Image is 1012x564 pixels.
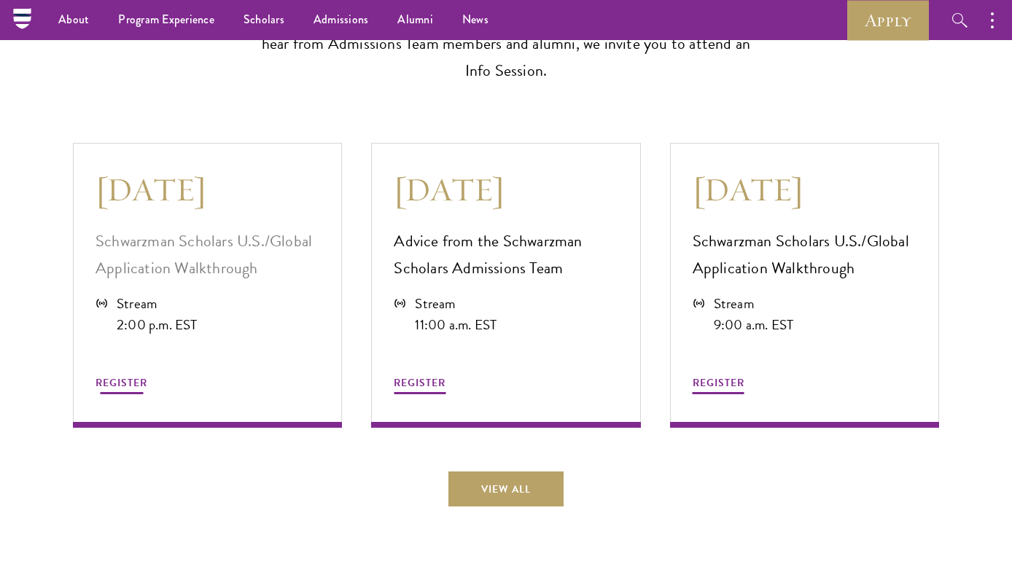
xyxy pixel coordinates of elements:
[117,314,198,335] div: 2:00 p.m. EST
[394,375,445,391] span: REGISTER
[693,169,916,210] h3: [DATE]
[96,228,319,282] p: Schwarzman Scholars U.S./Global Application Walkthrough
[73,143,342,428] a: [DATE] Schwarzman Scholars U.S./Global Application Walkthrough Stream 2:00 p.m. EST REGISTER
[117,293,198,314] div: Stream
[394,169,618,210] h3: [DATE]
[96,374,147,396] button: REGISTER
[415,314,497,335] div: 11:00 a.m. EST
[371,143,640,428] a: [DATE] Advice from the Schwarzman Scholars Admissions Team Stream 11:00 a.m. EST REGISTER
[693,375,744,391] span: REGISTER
[693,374,744,396] button: REGISTER
[96,375,147,391] span: REGISTER
[714,293,794,314] div: Stream
[394,374,445,396] button: REGISTER
[394,228,618,282] p: Advice from the Schwarzman Scholars Admissions Team
[448,471,564,506] a: View All
[693,228,916,282] p: Schwarzman Scholars U.S./Global Application Walkthrough
[96,169,319,210] h3: [DATE]
[714,314,794,335] div: 9:00 a.m. EST
[670,143,939,428] a: [DATE] Schwarzman Scholars U.S./Global Application Walkthrough Stream 9:00 a.m. EST REGISTER
[415,293,497,314] div: Stream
